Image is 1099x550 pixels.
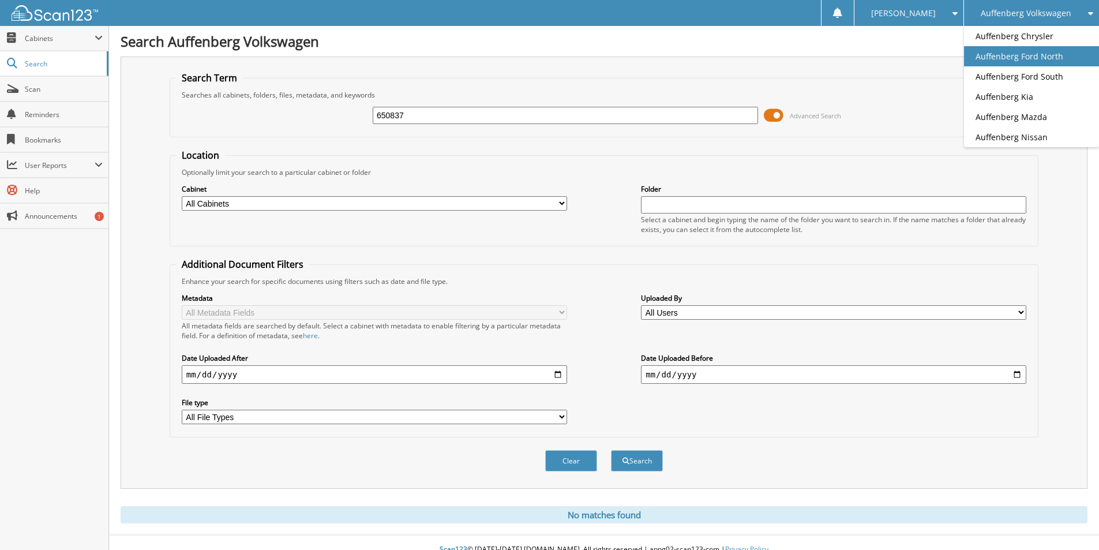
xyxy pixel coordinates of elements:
input: end [641,365,1026,384]
div: Enhance your search for specific documents using filters such as date and file type. [176,276,1032,286]
div: All metadata fields are searched by default. Select a cabinet with metadata to enable filtering b... [182,321,567,341]
label: File type [182,398,567,407]
a: Auffenberg Ford North [964,46,1099,66]
label: Uploaded By [641,293,1026,303]
a: Auffenberg Chrysler [964,26,1099,46]
div: 1 [95,212,104,221]
label: Date Uploaded Before [641,353,1026,363]
iframe: Chat Widget [1041,495,1099,550]
div: Select a cabinet and begin typing the name of the folder you want to search in. If the name match... [641,215,1026,234]
span: Auffenberg Volkswagen [981,10,1071,17]
span: Help [25,186,103,196]
legend: Additional Document Filters [176,258,309,271]
span: [PERSON_NAME] [871,10,936,17]
span: User Reports [25,160,95,170]
span: Scan [25,84,103,94]
div: No matches found [121,506,1087,523]
h1: Search Auffenberg Volkswagen [121,32,1087,51]
a: Auffenberg Ford South [964,66,1099,87]
button: Search [611,450,663,472]
a: Auffenberg Nissan [964,127,1099,147]
div: Searches all cabinets, folders, files, metadata, and keywords [176,90,1032,100]
div: Optionally limit your search to a particular cabinet or folder [176,167,1032,177]
button: Clear [545,450,597,472]
span: Cabinets [25,33,95,43]
label: Folder [641,184,1026,194]
img: scan123-logo-white.svg [12,5,98,21]
a: Auffenberg Mazda [964,107,1099,127]
span: Search [25,59,101,69]
legend: Location [176,149,225,162]
label: Date Uploaded After [182,353,567,363]
span: Reminders [25,110,103,119]
a: Auffenberg Kia [964,87,1099,107]
input: start [182,365,567,384]
span: Announcements [25,211,103,221]
span: Bookmarks [25,135,103,145]
label: Metadata [182,293,567,303]
a: here [303,331,318,341]
span: Advanced Search [790,111,841,120]
legend: Search Term [176,72,243,84]
label: Cabinet [182,184,567,194]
